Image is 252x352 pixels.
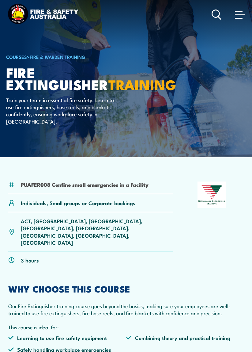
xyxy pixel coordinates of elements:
li: Learning to use fire safety equipment [8,334,126,341]
li: PUAFER008 Confine small emergencies in a facility [21,181,149,188]
a: COURSES [6,53,27,60]
p: ACT, [GEOGRAPHIC_DATA], [GEOGRAPHIC_DATA], [GEOGRAPHIC_DATA], [GEOGRAPHIC_DATA], [GEOGRAPHIC_DATA... [21,217,173,246]
h6: > [6,53,157,60]
p: Train your team in essential fire safety. Learn to use fire extinguishers, hose reels, and blanke... [6,96,118,125]
p: Individuals, Small groups or Corporate bookings [21,199,135,206]
p: 3 hours [21,257,39,264]
li: Combining theory and practical training [126,334,244,341]
p: This course is ideal for: [8,323,244,331]
img: Nationally Recognised Training logo. [197,182,226,208]
h2: WHY CHOOSE THIS COURSE [8,285,244,293]
a: Fire & Warden Training [30,53,85,60]
p: Our Fire Extinguisher training course goes beyond the basics, making sure your employees are well... [8,302,244,317]
h1: Fire Extinguisher [6,66,157,90]
strong: TRAINING [108,74,176,95]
